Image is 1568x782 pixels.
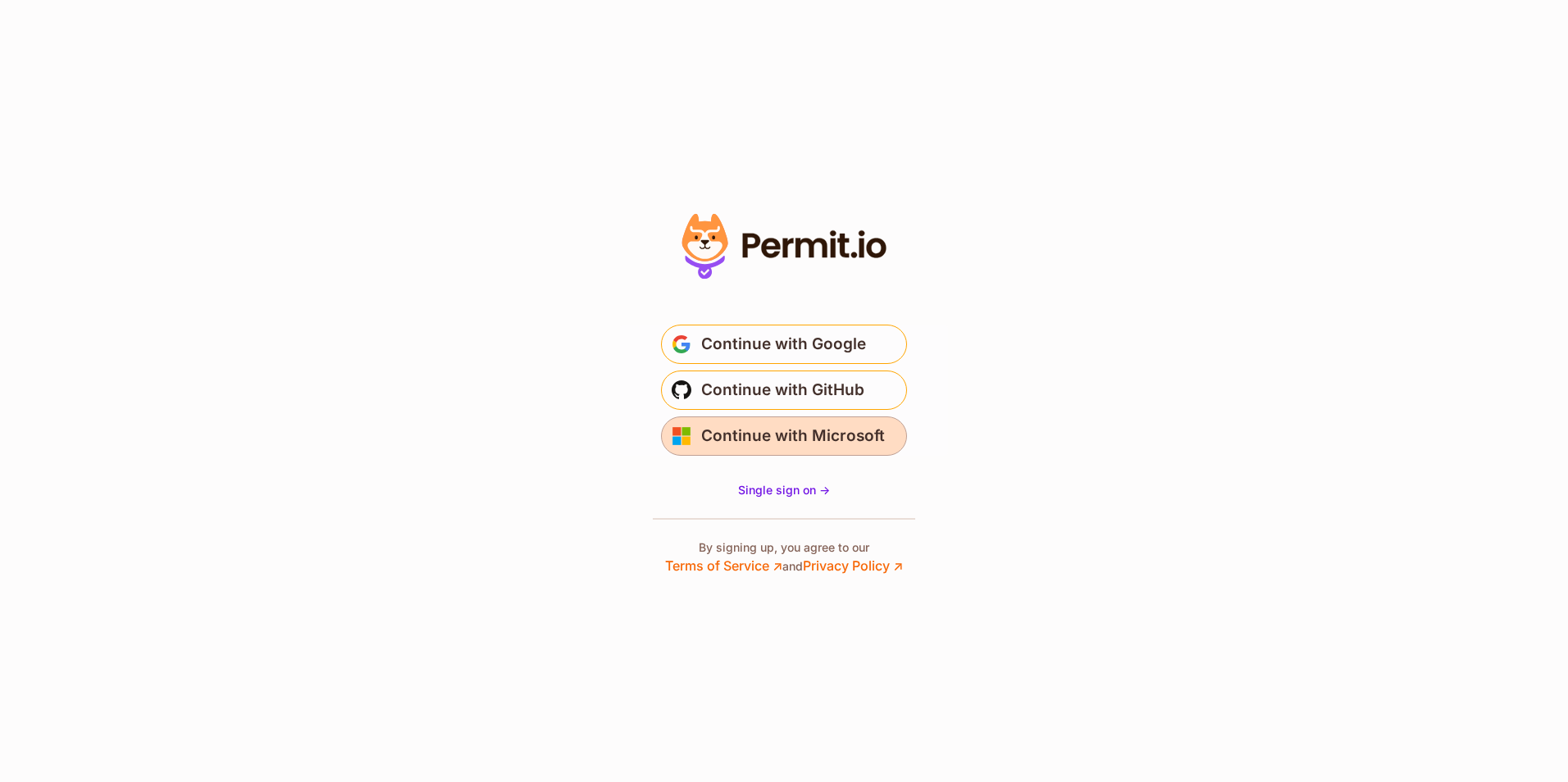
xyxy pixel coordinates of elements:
[738,483,830,497] span: Single sign on ->
[803,557,903,574] a: Privacy Policy ↗
[701,331,866,357] span: Continue with Google
[665,557,782,574] a: Terms of Service ↗
[661,325,907,364] button: Continue with Google
[701,423,885,449] span: Continue with Microsoft
[661,416,907,456] button: Continue with Microsoft
[661,371,907,410] button: Continue with GitHub
[738,482,830,498] a: Single sign on ->
[665,539,903,575] p: By signing up, you agree to our and
[701,377,864,403] span: Continue with GitHub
